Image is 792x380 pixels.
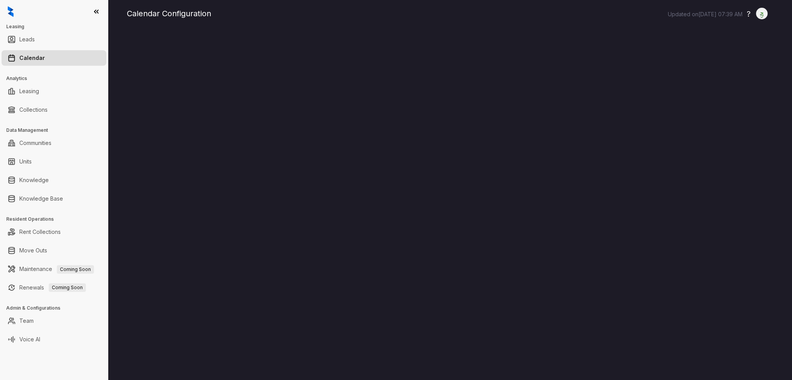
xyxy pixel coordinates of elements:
[6,75,108,82] h3: Analytics
[19,83,39,99] a: Leasing
[6,216,108,223] h3: Resident Operations
[19,332,40,347] a: Voice AI
[2,243,106,258] li: Move Outs
[19,191,63,206] a: Knowledge Base
[668,10,742,18] p: Updated on [DATE] 07:39 AM
[19,154,32,169] a: Units
[127,8,773,19] div: Calendar Configuration
[2,50,106,66] li: Calendar
[19,243,47,258] a: Move Outs
[19,172,49,188] a: Knowledge
[6,305,108,312] h3: Admin & Configurations
[2,83,106,99] li: Leasing
[127,31,773,380] iframe: retool
[2,224,106,240] li: Rent Collections
[747,8,751,20] button: ?
[2,191,106,206] li: Knowledge Base
[19,102,48,118] a: Collections
[49,283,86,292] span: Coming Soon
[6,127,108,134] h3: Data Management
[2,280,106,295] li: Renewals
[6,23,108,30] h3: Leasing
[756,10,767,18] img: UserAvatar
[19,32,35,47] a: Leads
[19,50,45,66] a: Calendar
[2,154,106,169] li: Units
[19,280,86,295] a: RenewalsComing Soon
[19,224,61,240] a: Rent Collections
[57,265,94,274] span: Coming Soon
[2,135,106,151] li: Communities
[2,32,106,47] li: Leads
[2,172,106,188] li: Knowledge
[2,332,106,347] li: Voice AI
[19,135,51,151] a: Communities
[2,261,106,277] li: Maintenance
[2,313,106,329] li: Team
[8,6,14,17] img: logo
[2,102,106,118] li: Collections
[19,313,34,329] a: Team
